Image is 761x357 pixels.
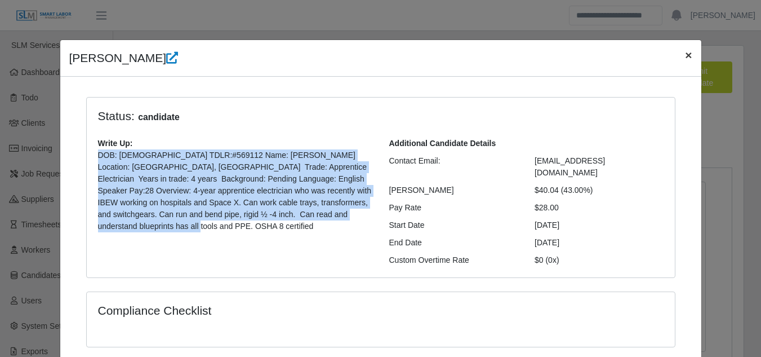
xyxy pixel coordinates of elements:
[526,219,672,231] div: [DATE]
[389,139,496,148] b: Additional Candidate Details
[535,238,559,247] span: [DATE]
[135,111,183,124] span: candidate
[535,255,559,265] span: $0 (0x)
[98,303,469,318] h4: Compliance Checklist
[381,219,527,231] div: Start Date
[535,156,605,177] span: [EMAIL_ADDRESS][DOMAIN_NAME]
[381,254,527,266] div: Custom Overtime Rate
[98,109,518,124] h4: Status:
[685,49,692,61] span: ×
[676,40,701,70] button: Close
[381,155,527,179] div: Contact Email:
[98,149,372,232] p: DOB: [DEMOGRAPHIC_DATA] TDLR:#569112 Name: [PERSON_NAME] Location: [GEOGRAPHIC_DATA], [GEOGRAPHIC...
[381,237,527,249] div: End Date
[381,202,527,214] div: Pay Rate
[381,184,527,196] div: [PERSON_NAME]
[526,202,672,214] div: $28.00
[98,139,133,148] b: Write Up:
[69,49,179,67] h4: [PERSON_NAME]
[526,184,672,196] div: $40.04 (43.00%)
